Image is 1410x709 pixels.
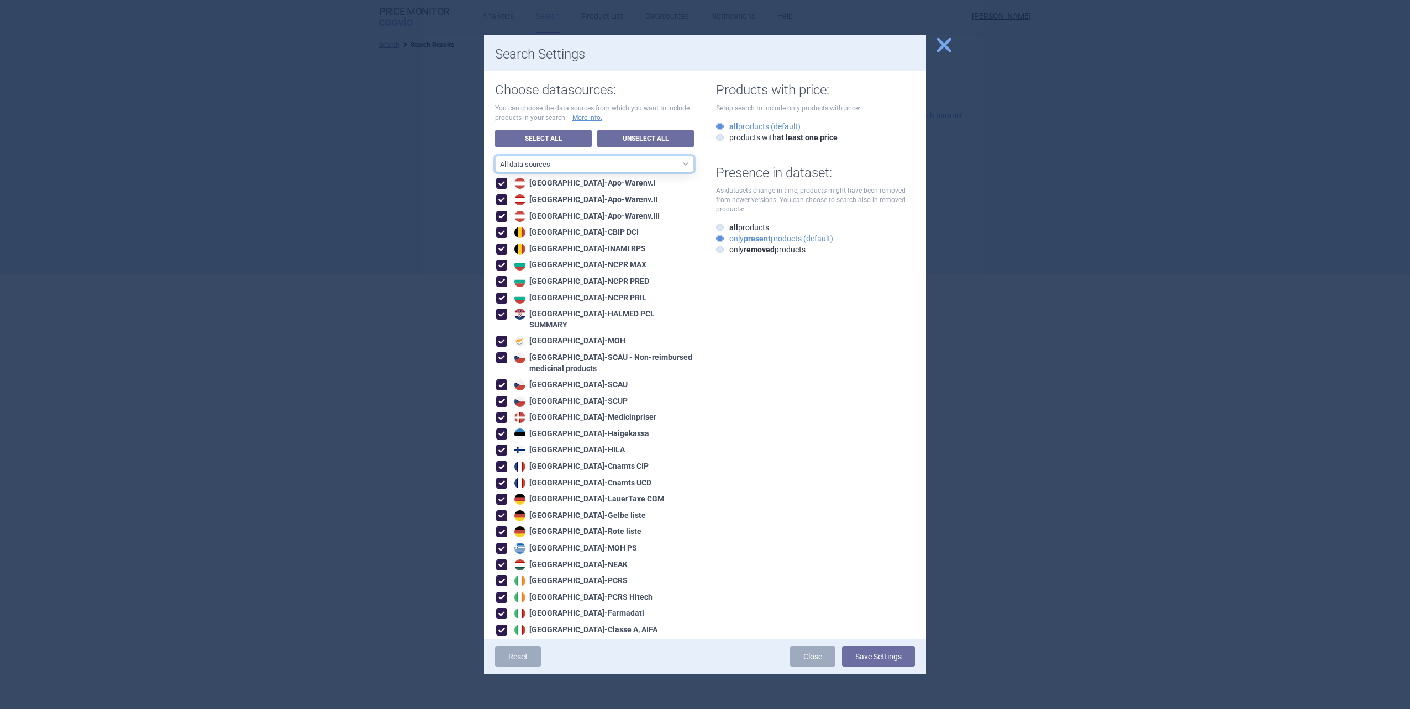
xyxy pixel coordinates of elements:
label: products [716,222,769,233]
div: [GEOGRAPHIC_DATA] - INAMI RPS [512,244,646,255]
h1: Search Settings [495,46,915,62]
div: [GEOGRAPHIC_DATA] - Cnamts CIP [512,461,649,472]
img: Germany [514,526,525,537]
h1: Choose datasources: [495,82,694,98]
img: Greece [514,543,525,554]
label: only products [716,244,806,255]
div: [GEOGRAPHIC_DATA] - Gelbe liste [512,510,646,521]
div: [GEOGRAPHIC_DATA] - Apo-Warenv.III [512,211,660,222]
strong: at least one price [777,133,838,142]
div: [GEOGRAPHIC_DATA] - MOH [512,336,625,347]
img: Austria [514,178,525,189]
img: Germany [514,510,525,521]
strong: removed [744,245,775,254]
a: Select All [495,130,592,147]
div: [GEOGRAPHIC_DATA] - Apo-Warenv.II [512,194,657,205]
img: Czech Republic [514,396,525,407]
div: [GEOGRAPHIC_DATA] - Haigekassa [512,428,649,440]
label: products with [716,132,838,143]
img: Bulgaria [514,276,525,287]
div: [GEOGRAPHIC_DATA] - HALMED PCL SUMMARY [512,309,694,330]
label: only products (default) [716,233,833,244]
strong: all [729,223,738,232]
a: Close [790,646,835,667]
img: Finland [514,445,525,456]
a: Reset [495,646,541,667]
img: Czech Republic [514,352,525,363]
img: Belgium [514,244,525,255]
img: Cyprus [514,336,525,347]
div: [GEOGRAPHIC_DATA] - SCUP [512,396,628,407]
img: Italy [514,625,525,636]
img: Germany [514,494,525,505]
img: Belgium [514,227,525,238]
p: As datasets change in time, products might have been removed from newer versions. You can choose ... [716,186,915,214]
div: [GEOGRAPHIC_DATA] - NCPR PRIL [512,293,646,304]
div: [GEOGRAPHIC_DATA] - HILA [512,445,625,456]
button: Save Settings [842,646,915,667]
img: France [514,478,525,489]
img: Austria [514,211,525,222]
strong: all [729,122,738,131]
div: [GEOGRAPHIC_DATA] - PCRS [512,575,628,586]
div: [GEOGRAPHIC_DATA] - Farmadati [512,608,644,619]
img: Austria [514,194,525,205]
div: [GEOGRAPHIC_DATA] - PCRS Hitech [512,592,653,603]
div: [GEOGRAPHIC_DATA] - CBIP DCI [512,227,639,238]
img: Ireland [514,592,525,603]
div: [GEOGRAPHIC_DATA] - NEAK [512,559,628,570]
label: products (default) [716,121,801,132]
h1: Products with price: [716,82,915,98]
img: Croatia [514,309,525,320]
a: More info. [572,113,602,123]
div: [GEOGRAPHIC_DATA] - Cnamts UCD [512,478,651,489]
h1: Presence in dataset: [716,165,915,181]
img: Bulgaria [514,293,525,304]
p: You can choose the data sources from which you want to include products in your search. [495,104,694,123]
div: [GEOGRAPHIC_DATA] - Classe A, AIFA [512,625,657,636]
div: [GEOGRAPHIC_DATA] - NCPR PRED [512,276,649,287]
div: [GEOGRAPHIC_DATA] - Medicinpriser [512,412,656,423]
img: Denmark [514,412,525,423]
img: Italy [514,608,525,619]
a: Unselect All [597,130,694,147]
div: [GEOGRAPHIC_DATA] - SCAU [512,379,628,390]
img: Czech Republic [514,379,525,390]
strong: present [744,234,771,243]
img: Estonia [514,428,525,440]
div: [GEOGRAPHIC_DATA] - NCPR MAX [512,260,646,271]
div: [GEOGRAPHIC_DATA] - Apo-Warenv.I [512,178,655,189]
img: Ireland [514,575,525,586]
p: Setup search to include only products with price: [716,104,915,113]
img: Bulgaria [514,260,525,271]
div: [GEOGRAPHIC_DATA] - MOH PS [512,543,637,554]
div: [GEOGRAPHIC_DATA] - LauerTaxe CGM [512,494,664,505]
img: Hungary [514,559,525,570]
img: France [514,461,525,472]
div: [GEOGRAPHIC_DATA] - Rote liste [512,526,641,537]
div: [GEOGRAPHIC_DATA] - SCAU - Non-reimbursed medicinal products [512,352,694,374]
